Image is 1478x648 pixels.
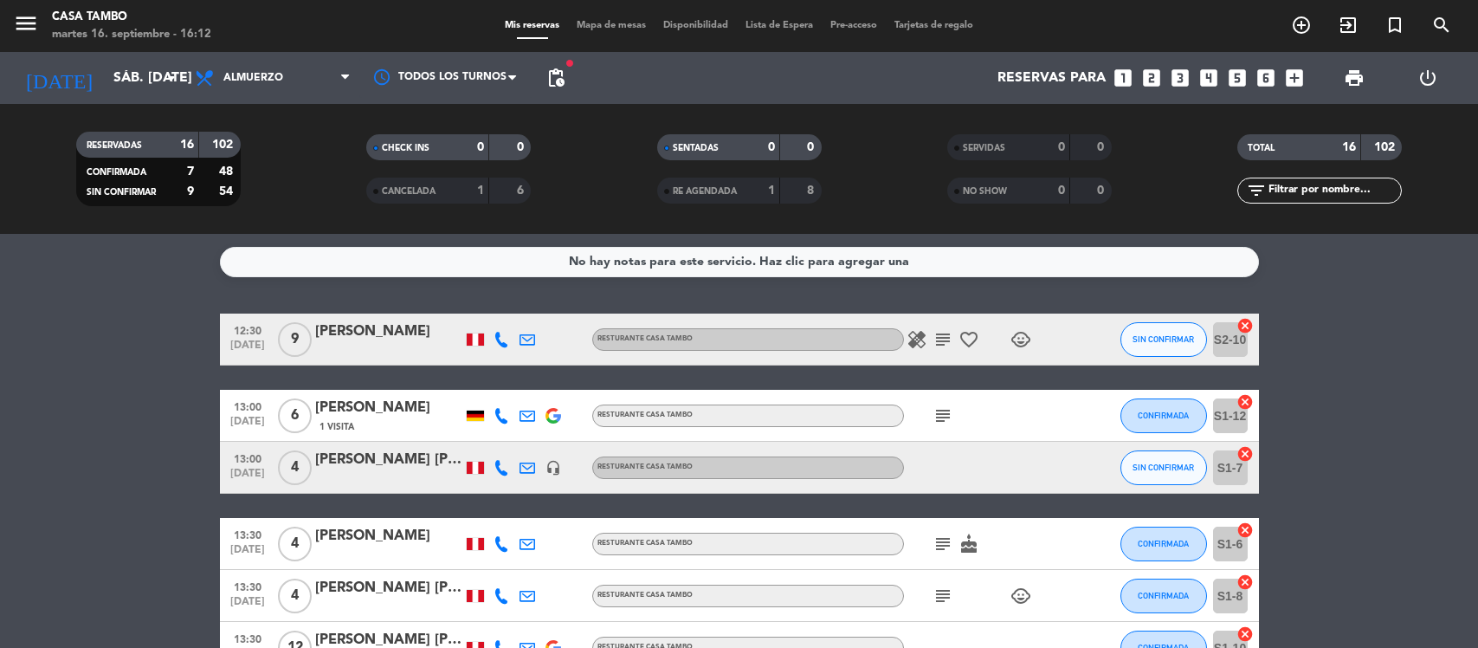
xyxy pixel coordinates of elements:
span: SERVIDAS [963,144,1005,152]
i: subject [933,329,953,350]
span: 4 [278,450,312,485]
span: fiber_manual_record [565,58,575,68]
i: search [1431,15,1452,36]
span: SIN CONFIRMAR [87,188,156,197]
span: Pre-acceso [822,21,886,30]
span: [DATE] [226,544,269,564]
strong: 0 [1058,185,1065,197]
strong: 16 [180,139,194,151]
i: healing [907,329,927,350]
div: [PERSON_NAME] [PERSON_NAME] fecha [315,449,462,471]
span: CONFIRMADA [1138,591,1189,600]
strong: 0 [768,141,775,153]
span: NO SHOW [963,187,1007,196]
i: cancel [1236,445,1254,463]
button: CONFIRMADA [1120,579,1207,613]
span: RESERVADAS [87,141,142,150]
button: SIN CONFIRMAR [1120,322,1207,357]
i: cancel [1236,522,1254,539]
span: 12:30 [226,320,269,340]
strong: 7 [187,165,194,178]
span: 13:30 [226,524,269,544]
i: looks_3 [1169,67,1191,89]
span: 13:00 [226,448,269,468]
i: subject [933,534,953,554]
i: arrow_drop_down [161,68,182,88]
span: [DATE] [226,416,269,436]
i: subject [933,586,953,606]
strong: 0 [1058,141,1065,153]
div: [PERSON_NAME] [PERSON_NAME] [315,577,462,599]
strong: 0 [517,141,527,153]
span: SIN CONFIRMAR [1133,463,1194,472]
span: Resturante Casa Tambo [597,540,693,547]
i: looks_two [1140,67,1163,89]
span: Resturante Casa Tambo [597,335,693,342]
span: Almuerzo [223,72,283,84]
span: Resturante Casa Tambo [597,411,693,418]
span: CONFIRMADA [87,168,146,177]
span: 9 [278,322,312,357]
i: looks_4 [1197,67,1220,89]
i: cancel [1236,573,1254,591]
strong: 102 [212,139,236,151]
i: headset_mic [545,460,561,476]
span: SIN CONFIRMAR [1133,334,1194,344]
i: exit_to_app [1338,15,1359,36]
span: Resturante Casa Tambo [597,463,693,470]
div: Casa Tambo [52,9,211,26]
button: CONFIRMADA [1120,527,1207,561]
i: cancel [1236,317,1254,334]
input: Filtrar por nombre... [1267,181,1401,200]
span: SENTADAS [673,144,719,152]
i: menu [13,10,39,36]
span: CANCELADA [382,187,436,196]
div: LOG OUT [1391,52,1465,104]
span: 4 [278,527,312,561]
div: [PERSON_NAME] [315,321,462,343]
strong: 0 [477,141,484,153]
button: menu [13,10,39,42]
span: Tarjetas de regalo [886,21,982,30]
strong: 0 [1097,185,1107,197]
i: looks_one [1112,67,1134,89]
strong: 0 [807,141,817,153]
span: [DATE] [226,468,269,488]
div: martes 16. septiembre - 16:12 [52,26,211,43]
span: Mapa de mesas [568,21,655,30]
i: cake [958,534,979,554]
div: [PERSON_NAME] [315,525,462,548]
div: No hay notas para este servicio. Haz clic para agregar una [569,252,909,272]
img: google-logo.png [545,408,561,424]
span: CONFIRMADA [1138,539,1189,548]
span: CONFIRMADA [1138,411,1189,420]
span: CHECK INS [382,144,429,152]
strong: 1 [477,185,484,197]
i: [DATE] [13,59,105,97]
strong: 48 [219,165,236,178]
span: 13:30 [226,576,269,596]
button: SIN CONFIRMAR [1120,450,1207,485]
i: favorite_border [958,329,979,350]
span: pending_actions [545,68,566,88]
strong: 0 [1097,141,1107,153]
strong: 102 [1374,141,1398,153]
i: turned_in_not [1384,15,1405,36]
i: power_settings_new [1417,68,1438,88]
i: cancel [1236,393,1254,411]
span: [DATE] [226,596,269,616]
span: Mis reservas [496,21,568,30]
i: looks_6 [1255,67,1277,89]
i: add_circle_outline [1291,15,1312,36]
strong: 6 [517,185,527,197]
button: CONFIRMADA [1120,399,1207,433]
strong: 1 [768,185,775,197]
i: child_care [1010,586,1031,606]
div: [PERSON_NAME] [315,397,462,419]
i: add_box [1283,67,1306,89]
span: print [1344,68,1365,88]
span: Reservas para [997,70,1106,87]
span: RE AGENDADA [673,187,737,196]
span: Disponibilidad [655,21,737,30]
span: 4 [278,579,312,613]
